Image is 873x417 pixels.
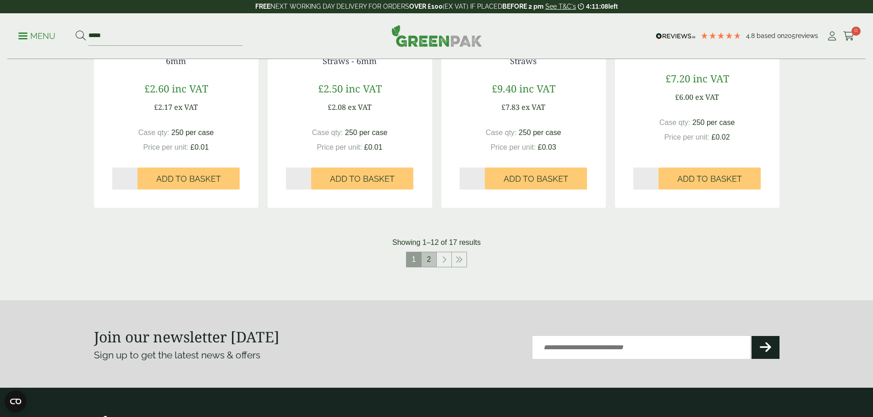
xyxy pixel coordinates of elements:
[826,32,838,41] i: My Account
[757,32,785,39] span: Based on
[364,143,383,151] span: £0.01
[392,237,481,248] p: Showing 1–12 of 17 results
[409,3,443,10] strong: OVER £100
[18,31,55,42] p: Menu
[330,174,395,184] span: Add to Basket
[406,252,421,267] span: 1
[143,143,188,151] span: Price per unit:
[665,71,690,85] span: £7.20
[538,143,556,151] span: £0.03
[545,3,576,10] a: See T&C's
[712,133,730,141] span: £0.02
[675,92,693,102] span: £6.00
[191,143,209,151] span: £0.01
[608,3,618,10] span: left
[317,143,362,151] span: Price per unit:
[422,252,436,267] a: 2
[138,129,170,136] span: Case qty:
[255,3,270,10] strong: FREE
[144,81,169,95] span: £2.60
[312,129,343,136] span: Case qty:
[519,129,561,136] span: 250 per case
[137,168,240,190] button: Add to Basket
[345,129,388,136] span: 250 per case
[311,168,413,190] button: Add to Basket
[174,102,198,112] span: ex VAT
[486,129,517,136] span: Case qty:
[796,32,818,39] span: reviews
[677,174,742,184] span: Add to Basket
[346,81,382,95] span: inc VAT
[156,174,221,184] span: Add to Basket
[391,25,482,47] img: GreenPak Supplies
[501,102,520,112] span: £7.83
[664,133,709,141] span: Price per unit:
[522,102,545,112] span: ex VAT
[171,129,214,136] span: 250 per case
[348,102,372,112] span: ex VAT
[492,81,516,95] span: £9.40
[693,71,729,85] span: inc VAT
[94,327,280,347] strong: Join our newsletter [DATE]
[785,32,796,39] span: 205
[692,119,735,126] span: 250 per case
[328,102,346,112] span: £2.08
[519,81,555,95] span: inc VAT
[485,168,587,190] button: Add to Basket
[851,27,861,36] span: 0
[700,32,741,40] div: 4.79 Stars
[504,174,568,184] span: Add to Basket
[318,81,343,95] span: £2.50
[5,390,27,412] button: Open CMP widget
[586,3,608,10] span: 4:11:08
[490,143,536,151] span: Price per unit:
[746,32,757,39] span: 4.8
[18,31,55,40] a: Menu
[656,33,696,39] img: REVIEWS.io
[843,32,855,41] i: Cart
[154,102,172,112] span: £2.17
[843,29,855,43] a: 0
[94,348,402,363] p: Sign up to get the latest news & offers
[172,81,208,95] span: inc VAT
[659,168,761,190] button: Add to Basket
[502,3,544,10] strong: BEFORE 2 pm
[695,92,719,102] span: ex VAT
[659,119,691,126] span: Case qty:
